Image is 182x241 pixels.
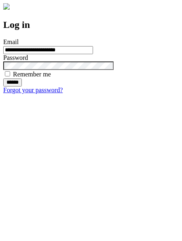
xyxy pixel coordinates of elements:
[13,71,51,78] label: Remember me
[3,87,63,93] a: Forgot your password?
[3,19,179,30] h2: Log in
[3,38,19,45] label: Email
[3,3,10,10] img: logo-4e3dc11c47720685a147b03b5a06dd966a58ff35d612b21f08c02c0306f2b779.png
[3,54,28,61] label: Password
